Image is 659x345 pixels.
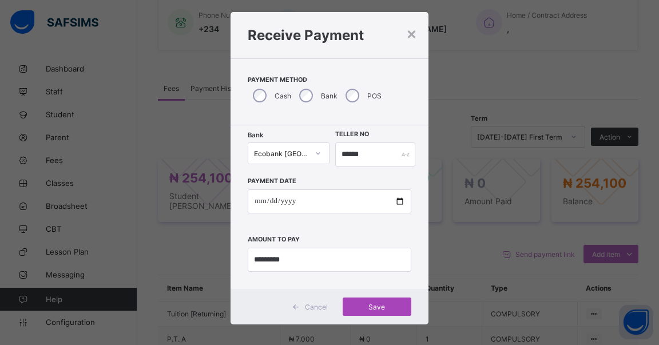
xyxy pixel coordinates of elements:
span: Cancel [305,303,328,311]
div: × [406,23,417,43]
span: Bank [248,131,263,139]
label: POS [367,92,382,100]
span: Payment Method [248,76,411,84]
div: Ecobank [GEOGRAPHIC_DATA] - Good Shepherd Schools [254,149,308,158]
h1: Receive Payment [248,27,411,43]
span: Save [351,303,403,311]
label: Teller No [335,130,369,138]
label: Cash [275,92,291,100]
label: Payment Date [248,177,296,185]
label: Bank [321,92,338,100]
label: Amount to pay [248,236,300,243]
